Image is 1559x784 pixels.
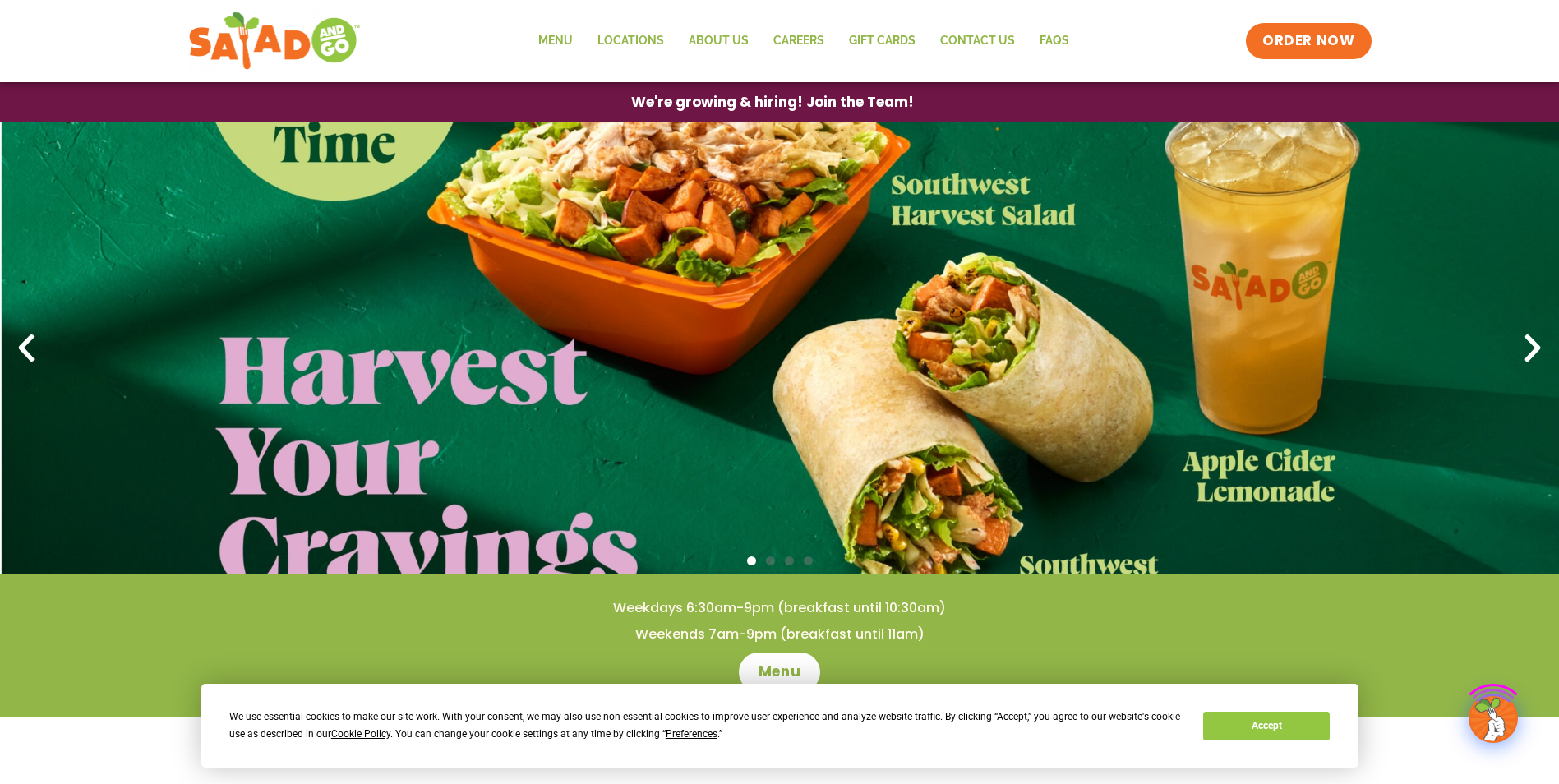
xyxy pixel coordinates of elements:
[188,8,362,74] img: new-SAG-logo-768×292
[785,556,794,565] span: Go to slide 3
[928,22,1027,60] a: Contact Us
[1246,23,1371,59] a: ORDER NOW
[766,556,775,565] span: Go to slide 2
[739,653,820,692] a: Menu
[1203,712,1330,740] button: Accept
[585,22,676,60] a: Locations
[33,625,1526,643] h4: Weekends 7am-9pm (breakfast until 11am)
[747,556,756,565] span: Go to slide 1
[804,556,813,565] span: Go to slide 4
[201,684,1358,768] div: Cookie Consent Prompt
[526,22,585,60] a: Menu
[1262,31,1354,51] span: ORDER NOW
[33,599,1526,617] h4: Weekdays 6:30am-9pm (breakfast until 10:30am)
[676,22,761,60] a: About Us
[761,22,837,60] a: Careers
[759,662,800,682] span: Menu
[229,708,1183,743] div: We use essential cookies to make our site work. With your consent, we may also use non-essential ...
[607,83,939,122] a: We're growing & hiring! Join the Team!
[8,330,44,367] div: Previous slide
[666,728,717,740] span: Preferences
[631,95,914,109] span: We're growing & hiring! Join the Team!
[1515,330,1551,367] div: Next slide
[1027,22,1082,60] a: FAQs
[526,22,1082,60] nav: Menu
[837,22,928,60] a: GIFT CARDS
[331,728,390,740] span: Cookie Policy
